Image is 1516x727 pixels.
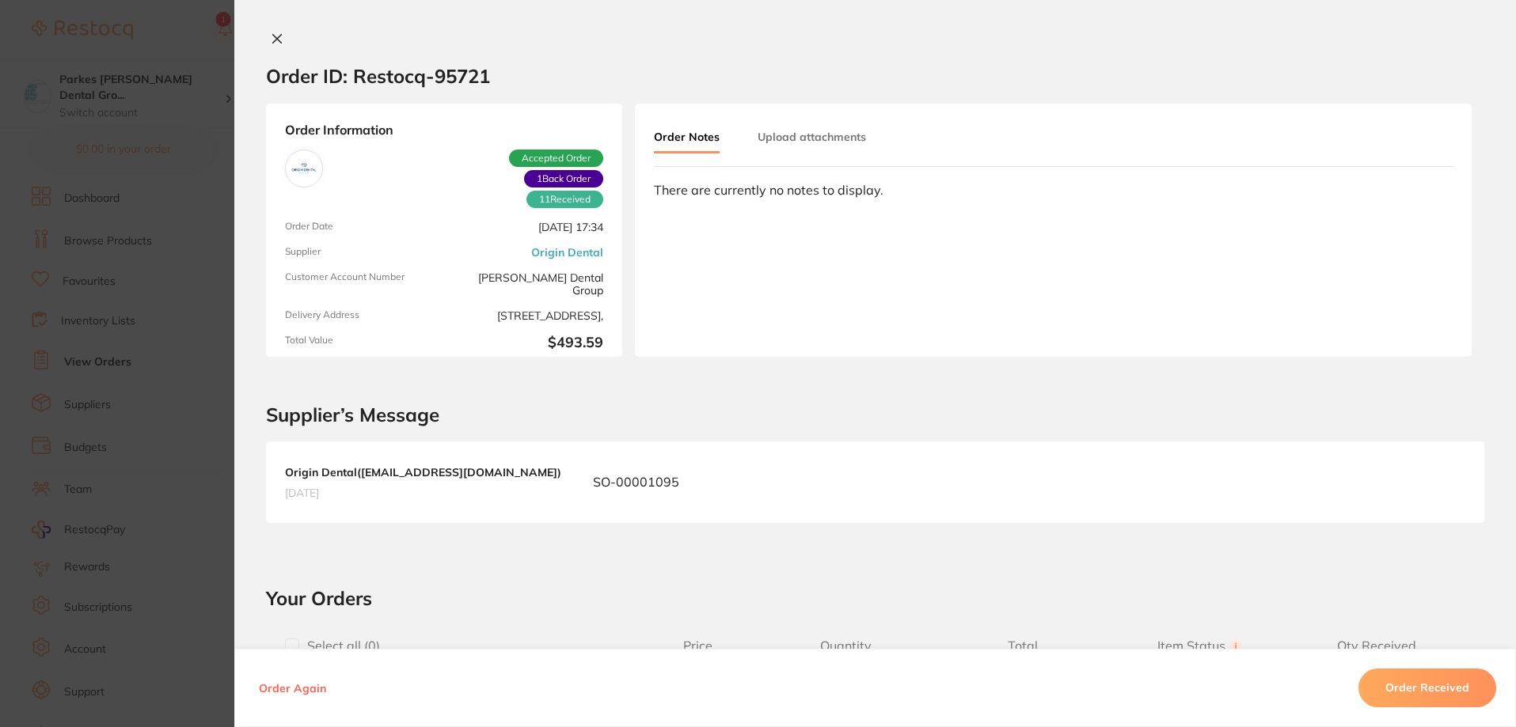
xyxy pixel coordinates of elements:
[285,246,438,259] span: Supplier
[654,123,720,153] button: Order Notes
[266,64,490,88] h2: Order ID: Restocq- 95721
[1288,638,1465,653] span: Qty Received
[757,638,934,653] span: Quantity
[450,271,603,297] span: [PERSON_NAME] Dental Group
[285,465,561,479] b: Origin Dental ( [EMAIL_ADDRESS][DOMAIN_NAME] )
[531,246,603,259] a: Origin Dental
[593,473,679,490] p: SO-00001095
[450,335,603,351] b: $493.59
[289,153,319,184] img: Origin Dental
[450,309,603,322] span: [STREET_ADDRESS],
[450,221,603,233] span: [DATE] 17:34
[285,335,438,351] span: Total Value
[299,638,380,653] span: Select all ( 0 )
[266,404,1484,426] h2: Supplier’s Message
[285,123,603,137] strong: Order Information
[1358,669,1496,707] button: Order Received
[526,191,603,208] span: Received
[524,170,603,187] span: Back orders
[934,638,1111,653] span: Total
[639,638,757,653] span: Price
[1111,638,1289,653] span: Item Status
[654,183,1453,197] div: There are currently no notes to display.
[758,123,866,151] button: Upload attachments
[266,586,1484,610] h2: Your Orders
[285,309,438,322] span: Delivery Address
[254,681,331,695] button: Order Again
[285,486,561,500] span: [DATE]
[285,221,438,233] span: Order Date
[509,150,603,167] span: Accepted Order
[285,271,438,297] span: Customer Account Number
